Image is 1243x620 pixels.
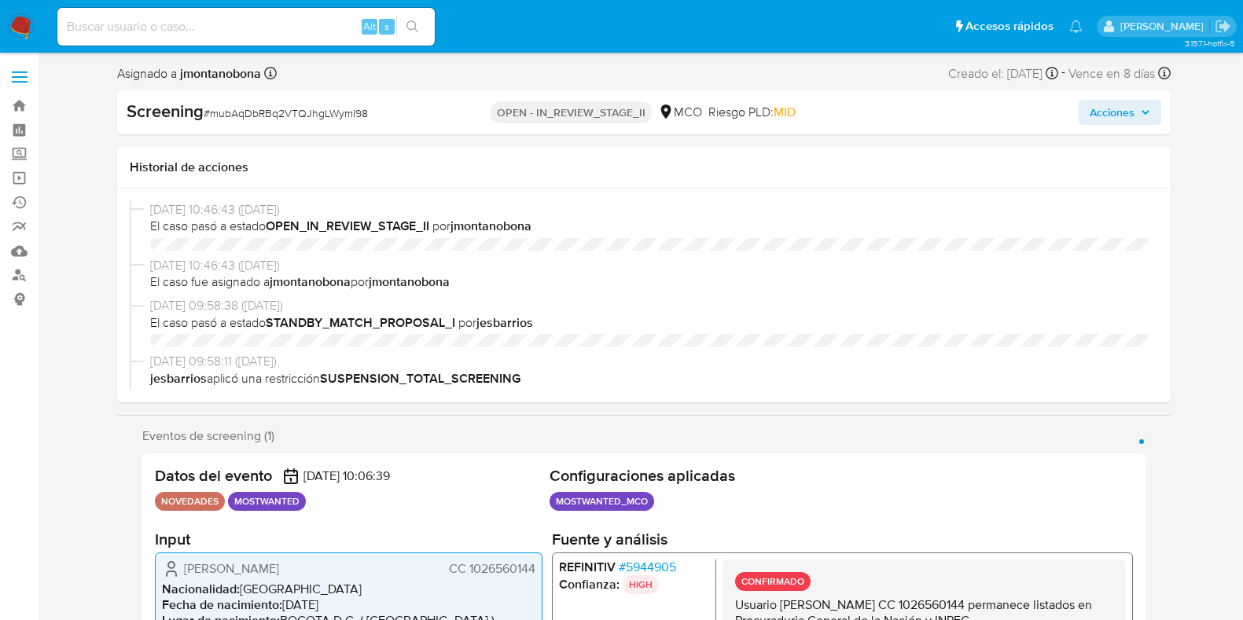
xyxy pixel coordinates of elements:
[320,369,520,387] b: SUSPENSION_TOTAL_SCREENING
[127,98,204,123] b: Screening
[658,104,702,121] div: MCO
[270,273,351,291] b: jmontanobona
[396,16,428,38] button: search-icon
[476,314,533,332] b: jesbarrios
[1069,20,1083,33] a: Notificaciones
[266,217,429,235] b: OPEN_IN_REVIEW_STAGE_II
[708,104,796,121] span: Riesgo PLD:
[150,201,1152,218] span: [DATE] 10:46:43 ([DATE])
[150,218,1152,235] span: El caso pasó a estado por
[1061,63,1065,84] span: -
[150,353,1152,370] span: [DATE] 09:58:11 ([DATE])
[1120,19,1209,34] p: juan.montanobonaga@mercadolibre.com.co
[1068,65,1155,83] span: Vence en 8 días
[177,64,261,83] b: jmontanobona
[57,17,435,37] input: Buscar usuario o caso...
[774,103,796,121] span: MID
[117,65,261,83] span: Asignado a
[130,160,1158,175] h1: Historial de acciones
[384,19,389,34] span: s
[369,273,450,291] b: jmontanobona
[1215,18,1231,35] a: Salir
[150,314,1152,332] span: El caso pasó a estado por
[150,369,207,387] b: jesbarrios
[1079,100,1161,125] button: Acciones
[450,217,531,235] b: jmontanobona
[150,297,1152,314] span: [DATE] 09:58:38 ([DATE])
[150,273,1152,291] span: El caso fue asignado a por
[363,19,376,34] span: Alt
[150,257,1152,274] span: [DATE] 10:46:43 ([DATE])
[150,370,1152,387] span: aplicó una restricción
[204,105,368,121] span: # mubAqDbRBq2VTQJhgLWymI98
[491,101,652,123] p: OPEN - IN_REVIEW_STAGE_II
[266,314,455,332] b: STANDBY_MATCH_PROPOSAL_I
[965,18,1054,35] span: Accesos rápidos
[1090,100,1135,125] span: Acciones
[948,63,1058,84] div: Creado el: [DATE]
